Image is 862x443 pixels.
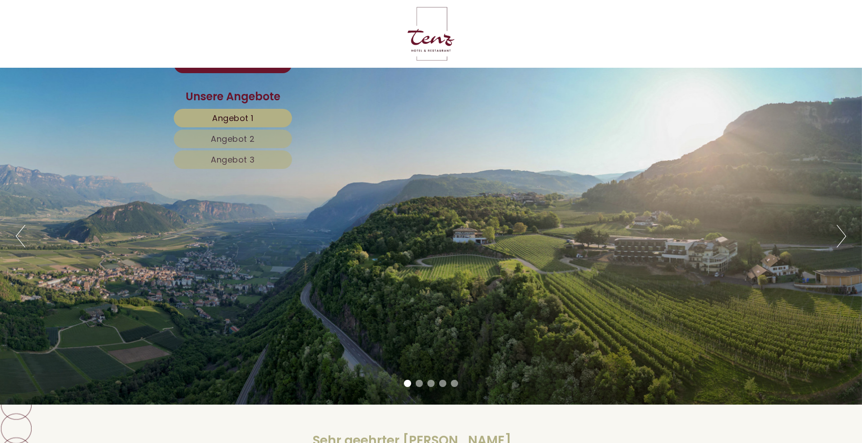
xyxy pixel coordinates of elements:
button: Previous [16,225,25,247]
div: Unsere Angebote [174,89,292,104]
span: Angebot 1 [212,112,254,124]
span: Angebot 3 [211,154,255,165]
span: Angebot 2 [211,133,255,145]
button: Next [837,225,846,247]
